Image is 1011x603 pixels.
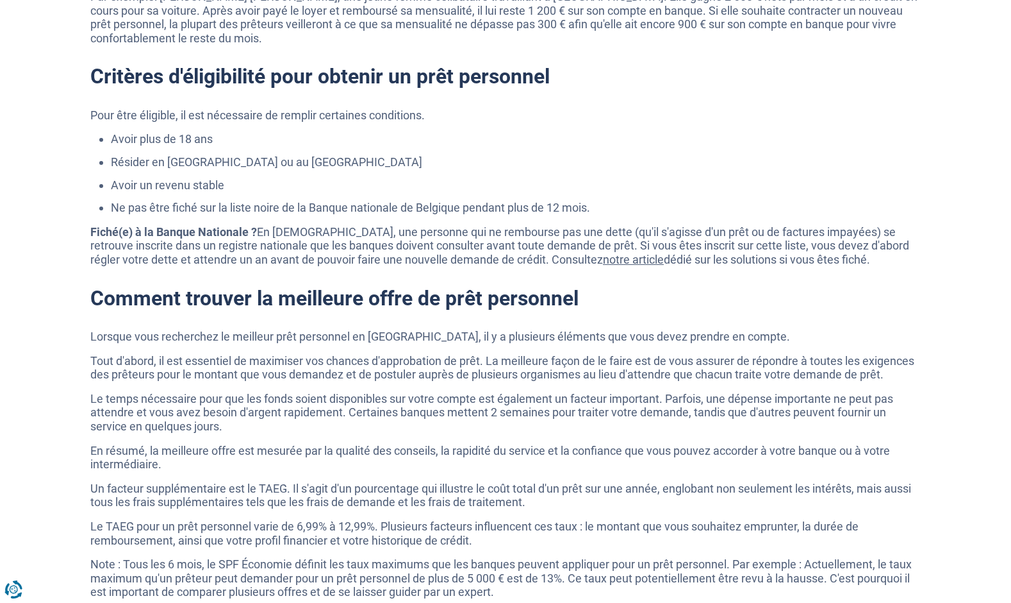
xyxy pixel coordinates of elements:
[90,557,921,599] p: Note : Tous les 6 mois, le SPF Économie définit les taux maximums que les banques peuvent appliqu...
[90,482,921,509] p: Un facteur supplémentaire est le TAEG. Il s'agit d'un pourcentage qui illustre le coût total d'un...
[111,201,921,215] li: Ne pas être fiché sur la liste noire de la Banque nationale de Belgique pendant plus de 12 mois.
[603,253,664,266] a: notre article
[90,225,257,239] strong: Fiché(e) à la Banque Nationale ?
[90,108,921,123] p: Pour être éligible, il est nécessaire de remplir certaines conditions.
[111,132,921,146] li: Avoir plus de 18 ans
[90,392,921,434] p: Le temps nécessaire pour que les fonds soient disponibles sur votre compte est également un facte...
[111,178,921,192] li: Avoir un revenu stable
[90,444,921,471] p: En résumé, la meilleure offre est mesurée par la qualité des conseils, la rapidité du service et ...
[90,286,921,310] h2: Comment trouver la meilleure offre de prêt personnel
[90,225,921,267] p: En [DEMOGRAPHIC_DATA], une personne qui ne rembourse pas une dette (qu'il s'agisse d'un prêt ou d...
[90,354,921,382] p: Tout d'abord, il est essentiel de maximiser vos chances d'approbation de prêt. La meilleure façon...
[90,64,921,89] h2: Critères d'éligibilité pour obtenir un prêt personnel
[90,520,921,547] p: Le TAEG pour un prêt personnel varie de 6,99% à 12,99%. Plusieurs facteurs influencent ces taux :...
[111,155,921,169] li: Résider en [GEOGRAPHIC_DATA] ou au [GEOGRAPHIC_DATA]
[90,330,921,344] p: Lorsque vous recherchez le meilleur prêt personnel en [GEOGRAPHIC_DATA], il y a plusieurs élément...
